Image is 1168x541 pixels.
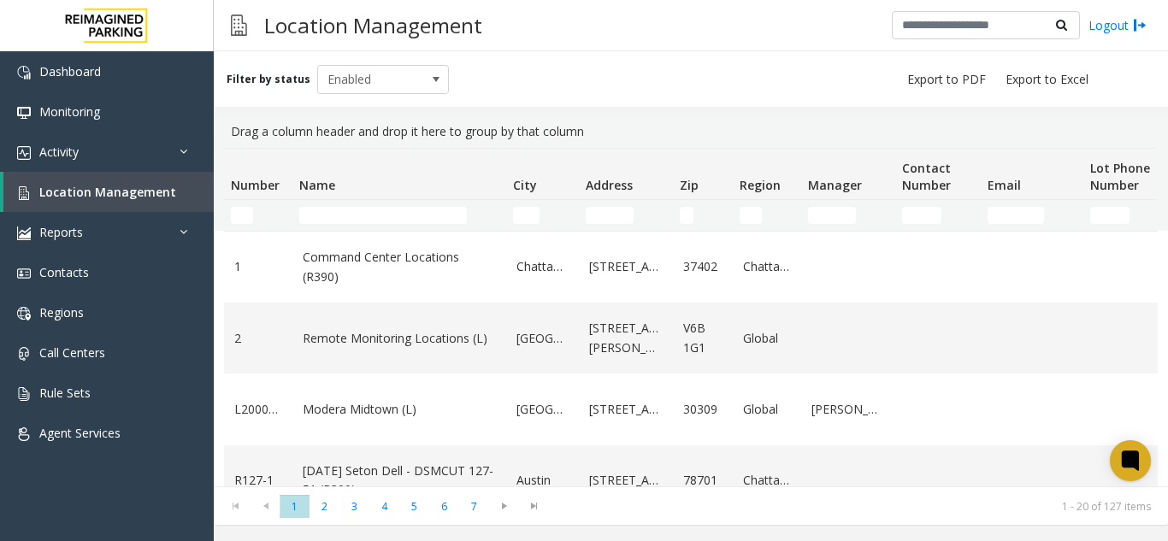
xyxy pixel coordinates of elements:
a: L20000500 [234,400,282,419]
input: Email Filter [988,207,1044,224]
span: Contacts [39,264,89,280]
span: Location Management [39,184,176,200]
img: 'icon' [17,106,31,120]
img: 'icon' [17,427,31,441]
span: Page 2 [310,495,339,518]
span: Address [586,177,633,193]
input: Contact Number Filter [902,207,941,224]
a: Command Center Locations (R390) [303,248,496,286]
input: Manager Filter [808,207,856,224]
img: 'icon' [17,146,31,160]
a: Chattanooga [516,257,569,276]
td: Email Filter [981,200,1083,231]
img: 'icon' [17,186,31,200]
div: Drag a column header and drop it here to group by that column [224,115,1158,148]
h3: Location Management [256,4,491,46]
a: Location Management [3,172,214,212]
span: City [513,177,537,193]
img: 'icon' [17,66,31,79]
span: Monitoring [39,103,100,120]
span: Activity [39,144,79,160]
span: Go to the next page [489,494,519,518]
a: [STREET_ADDRESS] [589,400,663,419]
a: 30309 [683,400,723,419]
span: Agent Services [39,425,121,441]
span: Page 4 [369,495,399,518]
input: Lot Phone Number Filter [1090,207,1130,224]
a: Chattanooga [743,471,791,490]
td: City Filter [506,200,579,231]
a: Global [743,400,791,419]
a: Chattanooga [743,257,791,276]
span: Email [988,177,1021,193]
td: Manager Filter [801,200,895,231]
a: [PERSON_NAME] [811,400,885,419]
span: Number [231,177,280,193]
button: Export to Excel [999,68,1095,91]
a: Austin [516,471,569,490]
img: 'icon' [17,307,31,320]
img: 'icon' [17,267,31,280]
img: 'icon' [17,347,31,361]
a: [GEOGRAPHIC_DATA] [516,329,569,348]
a: R127-1 [234,471,282,490]
a: Remote Monitoring Locations (L) [303,329,496,348]
span: Go to the last page [519,494,549,518]
span: Region [740,177,781,193]
a: [STREET_ADDRESS] [589,257,663,276]
img: logout [1133,16,1147,34]
span: Lot Phone Number [1090,160,1150,193]
span: Rule Sets [39,385,91,401]
span: Zip [680,177,699,193]
img: 'icon' [17,226,31,240]
td: Zip Filter [673,200,733,231]
span: Dashboard [39,63,101,79]
div: Data table [214,148,1168,486]
span: Name [299,177,335,193]
span: Go to the last page [522,499,546,513]
a: [GEOGRAPHIC_DATA] [516,400,569,419]
span: Manager [808,177,862,193]
td: Address Filter [579,200,673,231]
input: Zip Filter [680,207,693,224]
span: Export to Excel [1006,71,1088,88]
a: 78701 [683,471,723,490]
input: Name Filter [299,207,467,224]
td: Number Filter [224,200,292,231]
a: Logout [1088,16,1147,34]
a: 37402 [683,257,723,276]
a: V6B 1G1 [683,319,723,357]
img: 'icon' [17,387,31,401]
a: 2 [234,329,282,348]
input: Address Filter [586,207,634,224]
span: Call Centers [39,344,105,361]
a: Modera Midtown (L) [303,400,496,419]
a: [DATE] Seton Dell - DSMCUT 127-51 (R390) [303,462,496,500]
span: Regions [39,304,84,320]
input: Region Filter [740,207,762,224]
span: Reports [39,224,83,240]
span: Enabled [318,66,422,93]
span: Export to PDF [907,71,986,88]
a: 1 [234,257,282,276]
a: [STREET_ADDRESS] [589,471,663,490]
span: Page 7 [459,495,489,518]
input: Number Filter [231,207,253,224]
label: Filter by status [227,72,310,87]
a: [STREET_ADDRESS][PERSON_NAME] [589,319,663,357]
span: Page 3 [339,495,369,518]
span: Contact Number [902,160,951,193]
img: pageIcon [231,4,247,46]
input: City Filter [513,207,540,224]
span: Page 6 [429,495,459,518]
a: Global [743,329,791,348]
td: Region Filter [733,200,801,231]
td: Contact Number Filter [895,200,981,231]
kendo-pager-info: 1 - 20 of 127 items [559,499,1151,514]
td: Name Filter [292,200,506,231]
span: Page 1 [280,495,310,518]
button: Export to PDF [900,68,993,91]
span: Go to the next page [493,499,516,513]
span: Page 5 [399,495,429,518]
